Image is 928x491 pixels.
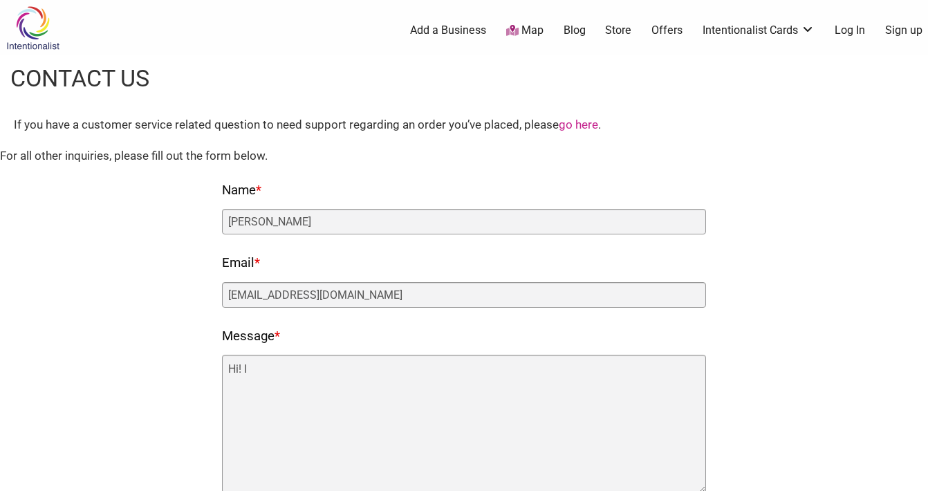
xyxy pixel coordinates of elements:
[651,23,683,38] a: Offers
[222,325,280,349] label: Message
[885,23,922,38] a: Sign up
[506,23,544,39] a: Map
[222,252,260,275] label: Email
[10,62,149,95] h1: Contact Us
[564,23,586,38] a: Blog
[605,23,631,38] a: Store
[410,23,486,38] a: Add a Business
[559,118,598,131] a: go here
[835,23,865,38] a: Log In
[703,23,815,38] a: Intentionalist Cards
[14,116,914,134] div: If you have a customer service related question to need support regarding an order you’ve placed,...
[222,179,261,203] label: Name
